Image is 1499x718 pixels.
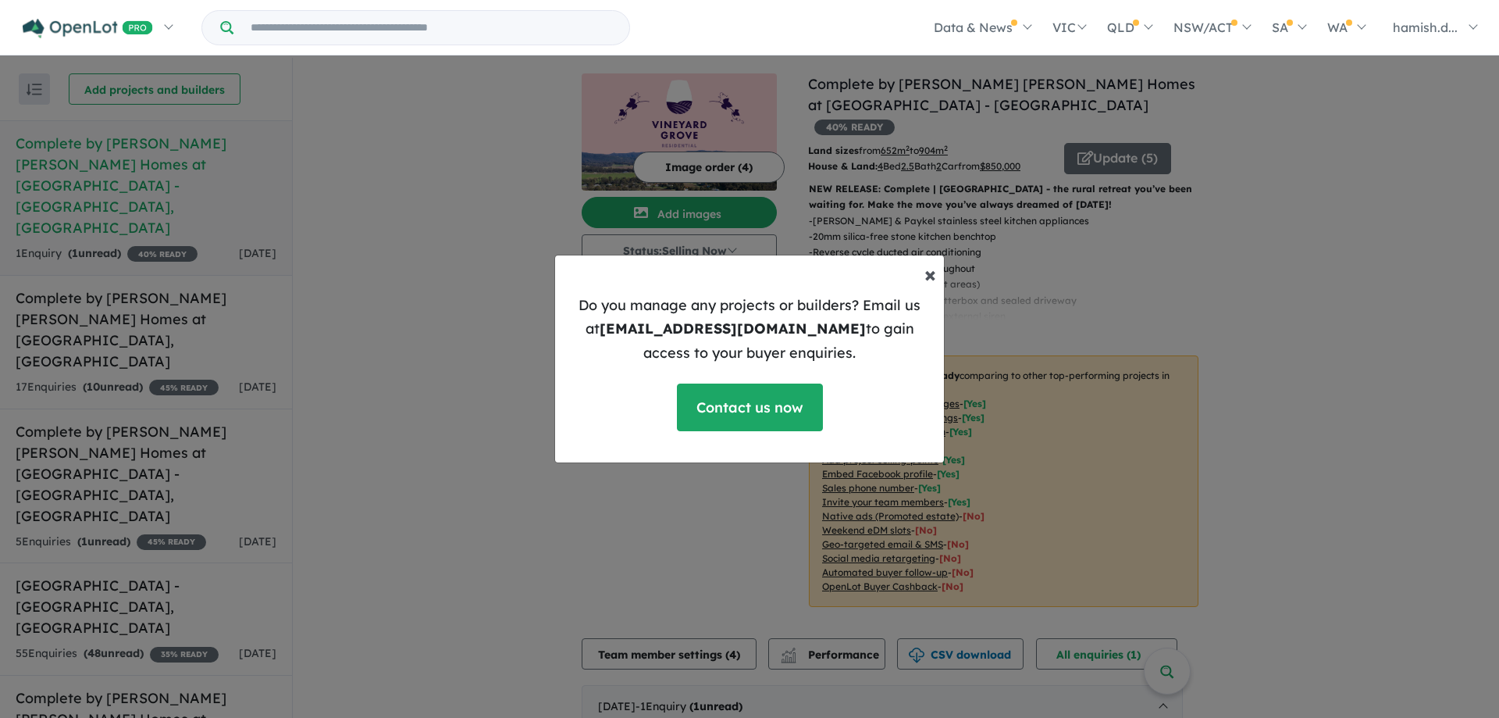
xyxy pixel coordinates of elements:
[677,384,823,431] a: Contact us now
[237,11,626,45] input: Try estate name, suburb, builder or developer
[1393,20,1458,35] span: hamish.d...
[600,320,866,338] b: [EMAIL_ADDRESS][DOMAIN_NAME]
[924,260,936,288] span: ×
[23,19,153,38] img: Openlot PRO Logo White
[568,294,931,366] p: Do you manage any projects or builders? Email us at to gain access to your buyer enquiries.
